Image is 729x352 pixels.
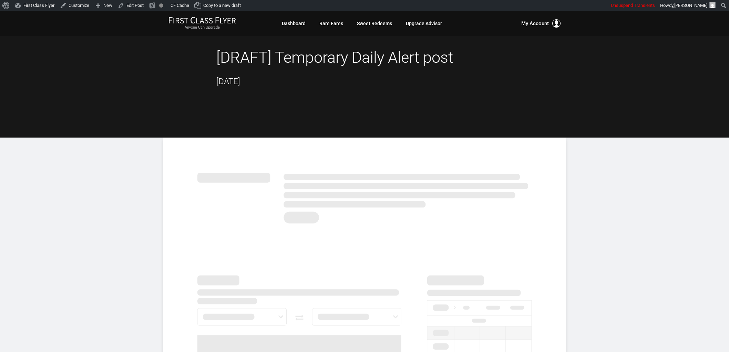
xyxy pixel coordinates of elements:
a: Upgrade Advisor [406,17,442,30]
a: Rare Fares [319,17,343,30]
a: First Class FlyerAnyone Can Upgrade [168,17,236,30]
span: My Account [521,19,549,28]
time: [DATE] [216,77,240,86]
button: My Account [521,19,561,28]
img: First Class Flyer [168,17,236,24]
img: summary.svg [197,165,532,228]
span: [PERSON_NAME] [674,3,707,8]
a: Sweet Redeems [357,17,392,30]
small: Anyone Can Upgrade [168,25,236,30]
span: Unsuspend Transients [611,3,655,8]
h2: [DRAFT] Temporary Daily Alert post [216,48,513,67]
a: Dashboard [282,17,306,30]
